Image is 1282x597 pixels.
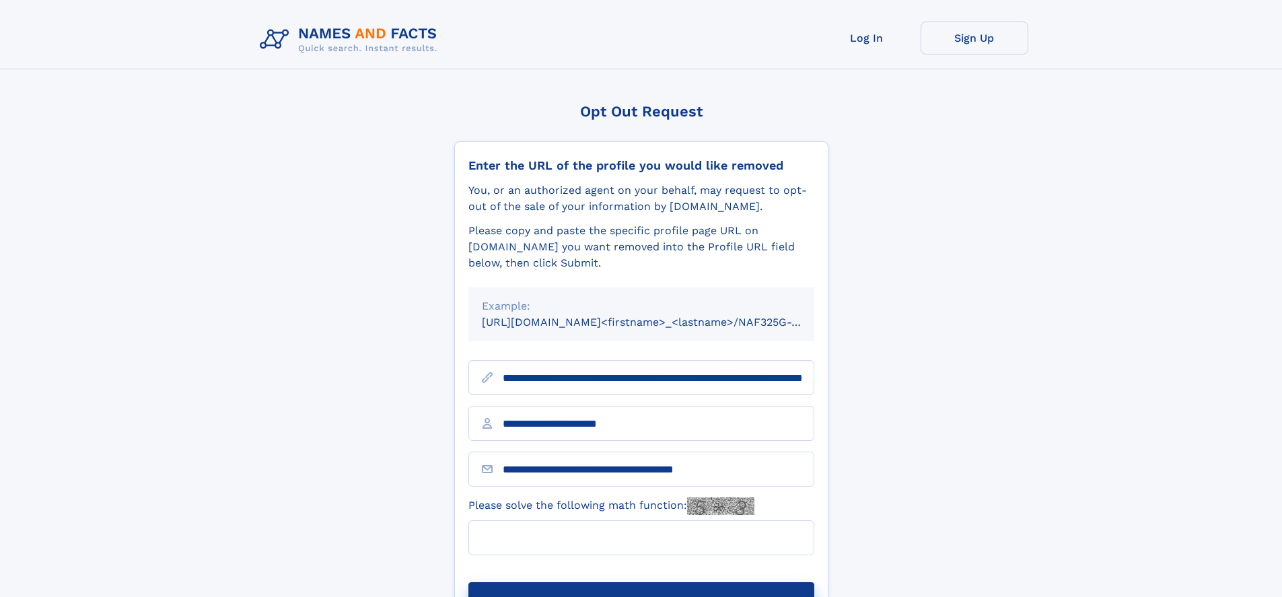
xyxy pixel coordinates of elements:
small: [URL][DOMAIN_NAME]<firstname>_<lastname>/NAF325G-xxxxxxxx [482,316,840,328]
div: You, or an authorized agent on your behalf, may request to opt-out of the sale of your informatio... [468,182,814,215]
a: Log In [813,22,921,55]
div: Enter the URL of the profile you would like removed [468,158,814,173]
img: Logo Names and Facts [254,22,448,58]
a: Sign Up [921,22,1028,55]
div: Please copy and paste the specific profile page URL on [DOMAIN_NAME] you want removed into the Pr... [468,223,814,271]
label: Please solve the following math function: [468,497,754,515]
div: Opt Out Request [454,103,828,120]
div: Example: [482,298,801,314]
